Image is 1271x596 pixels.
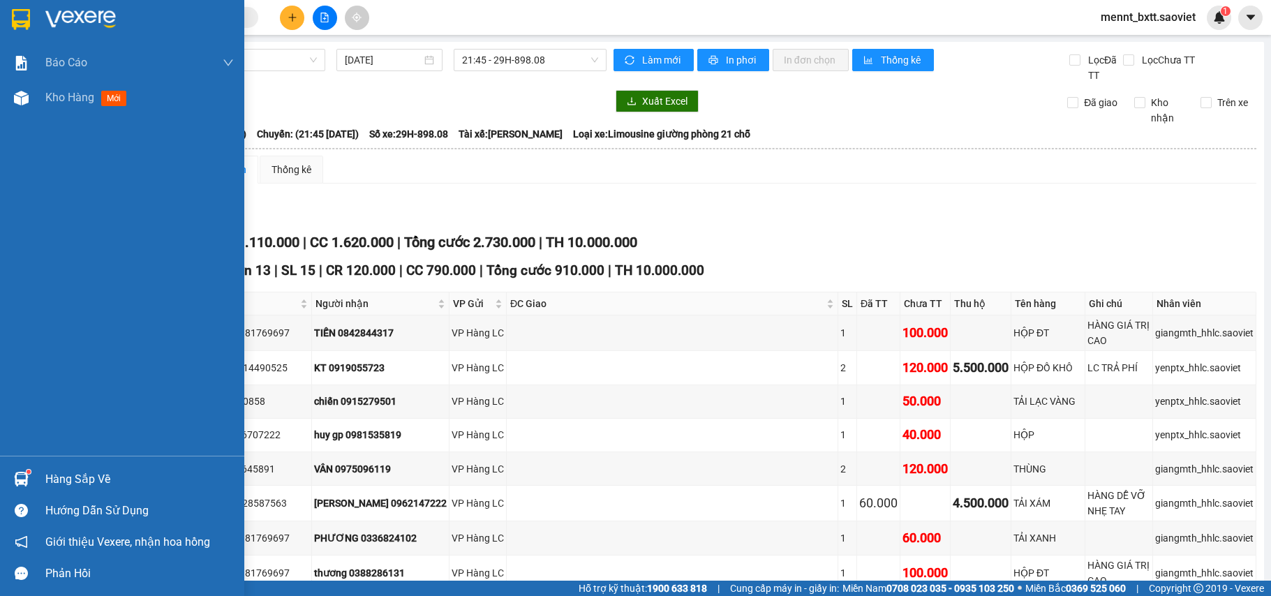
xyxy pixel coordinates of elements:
span: sync [625,55,637,66]
div: 1 [840,530,854,546]
span: notification [15,535,28,549]
div: Hướng dẫn sử dụng [45,500,234,521]
div: HỘP [1013,427,1083,442]
span: file-add [320,13,329,22]
div: HÀNG GIÁ TRỊ CAO [1087,318,1150,348]
div: kt 0373640858 [199,394,309,409]
div: 1 [840,427,854,442]
div: yenptx_hhlc.saoviet [1155,360,1254,375]
div: VP Hàng LC [452,325,504,341]
div: 1 [840,565,854,581]
span: ĐC Giao [510,296,824,311]
span: | [1136,581,1138,596]
span: Báo cáo [45,54,87,71]
div: thế anh 0981769697 [199,325,309,341]
div: 1 [840,394,854,409]
div: 40.000 [902,425,948,445]
div: TIẾN 0842844317 [314,325,447,341]
span: printer [708,55,720,66]
span: | [608,262,611,278]
span: Người nhận [315,296,435,311]
div: 50.000 [902,392,948,411]
div: giangmth_hhlc.saoviet [1155,461,1254,477]
div: 100.000 [902,563,948,583]
span: 21:45 - 29H-898.08 [462,50,598,70]
th: Tên hàng [1011,292,1085,315]
td: VP Hàng LC [449,419,507,452]
button: bar-chartThống kê [852,49,934,71]
div: giangmth_hhlc.saoviet [1155,530,1254,546]
span: Số xe: 29H-898.08 [369,126,448,142]
span: question-circle [15,504,28,517]
td: VP Hàng LC [449,452,507,486]
span: bar-chart [863,55,875,66]
span: Lọc Đã TT [1083,52,1123,83]
div: huy gp 0981535819 [314,427,447,442]
div: HỘP ĐT [1013,565,1083,581]
span: CC 790.000 [406,262,476,278]
div: GIANG 0828587563 [199,496,309,511]
div: yenptx_hhlc.saoviet [1155,427,1254,442]
span: ⚪️ [1018,586,1022,591]
div: NINH 0836707222 [199,427,309,442]
div: Hòa 0913645891 [199,461,309,477]
span: down [223,57,234,68]
span: | [718,581,720,596]
div: VP Hàng LC [452,530,504,546]
td: VP Hàng LC [449,521,507,555]
div: TẢI XÁM [1013,496,1083,511]
span: CC 1.620.000 [310,234,394,251]
span: Loại xe: Limousine giường phòng 21 chỗ [573,126,750,142]
td: VP Hàng LC [449,315,507,351]
span: Hỗ trợ kỹ thuật: [579,581,707,596]
img: warehouse-icon [14,91,29,105]
span: CR 1.110.000 [216,234,299,251]
strong: 1900 633 818 [647,583,707,594]
div: VP Hàng LC [452,394,504,409]
div: TẢI LẠC VÀNG [1013,394,1083,409]
span: SL 15 [281,262,315,278]
button: syncLàm mới [614,49,694,71]
span: Xuất Excel [642,94,687,109]
button: downloadXuất Excel [616,90,699,112]
span: | [303,234,306,251]
div: thương 0388286131 [314,565,447,581]
div: 100.000 [902,323,948,343]
div: VP Hàng LC [452,565,504,581]
th: SL [838,292,857,315]
span: caret-down [1244,11,1257,24]
div: HÀNG GIÁ TRỊ CAO [1087,558,1150,588]
span: copyright [1194,583,1203,593]
span: Trên xe [1212,95,1254,110]
div: VP Hàng LC [452,360,504,375]
div: 60.000 [902,528,948,548]
th: Chưa TT [900,292,951,315]
span: Người gửi [200,296,297,311]
img: icon-new-feature [1213,11,1226,24]
div: 4.500.000 [953,493,1009,513]
span: VP Gửi [453,296,492,311]
span: Đơn 13 [226,262,271,278]
div: thế anh 0981769697 [199,530,309,546]
div: 2 [840,461,854,477]
button: In đơn chọn [773,49,849,71]
div: thế anh 0981769697 [199,565,309,581]
span: Giới thiệu Vexere, nhận hoa hồng [45,533,210,551]
span: Cung cấp máy in - giấy in: [730,581,839,596]
div: HÀNG DỄ VỠ NHẸ TAY [1087,488,1150,519]
td: VP Hàng LC [449,556,507,591]
div: 120.000 [902,459,948,479]
sup: 1 [27,470,31,474]
input: 14/09/2025 [345,52,422,68]
span: TH 10.000.000 [615,262,704,278]
button: printerIn phơi [697,49,769,71]
div: giangmth_hhlc.saoviet [1155,496,1254,511]
div: Phản hồi [45,563,234,584]
span: Miền Bắc [1025,581,1126,596]
div: HỘP ĐT [1013,325,1083,341]
span: Lọc Chưa TT [1136,52,1197,68]
span: TH 10.000.000 [546,234,637,251]
div: yenptx_hhlc.saoviet [1155,394,1254,409]
span: Miền Nam [842,581,1014,596]
div: 2 [840,360,854,375]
